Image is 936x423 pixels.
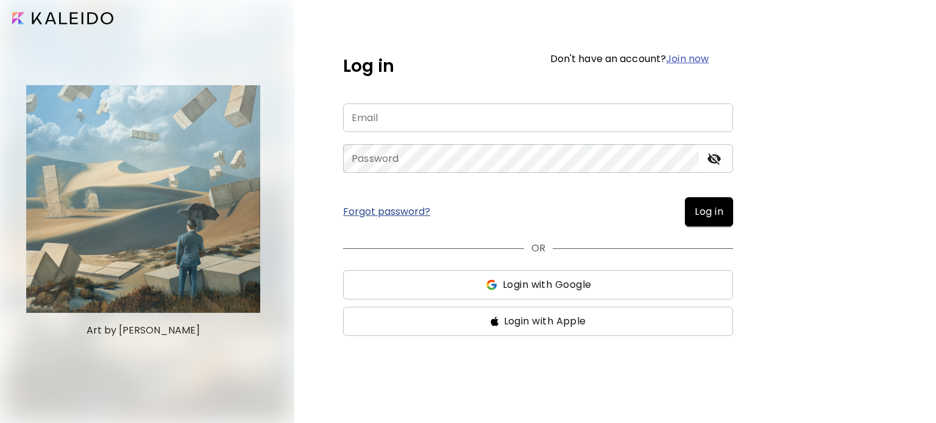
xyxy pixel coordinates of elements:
button: Log in [685,197,733,226]
a: Join now [666,52,709,66]
a: Forgot password? [343,207,430,217]
button: toggle password visibility [704,149,725,169]
img: ss [491,316,499,326]
button: ssLogin with Apple [343,307,733,336]
h6: Don't have an account? [550,54,709,64]
p: OR [531,241,545,256]
span: Log in [695,205,723,219]
img: ss [485,279,498,291]
h5: Log in [343,54,394,79]
span: Login with Apple [504,314,586,329]
button: ssLogin with Google [343,270,733,299]
span: Login with Google [503,278,592,292]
